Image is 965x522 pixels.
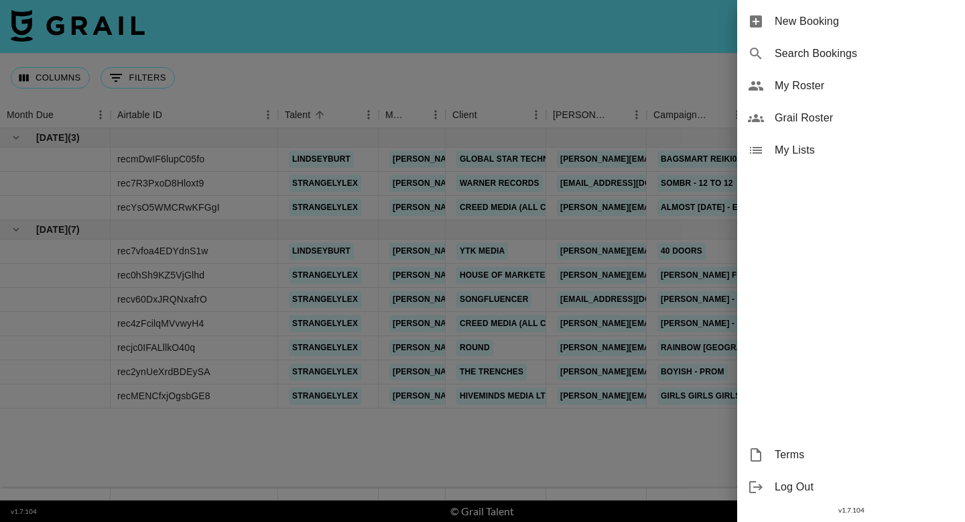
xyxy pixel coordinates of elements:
[737,503,965,517] div: v 1.7.104
[737,471,965,503] div: Log Out
[737,134,965,166] div: My Lists
[775,46,954,62] span: Search Bookings
[775,447,954,463] span: Terms
[737,70,965,102] div: My Roster
[737,5,965,38] div: New Booking
[775,78,954,94] span: My Roster
[775,13,954,30] span: New Booking
[775,110,954,126] span: Grail Roster
[737,38,965,70] div: Search Bookings
[737,439,965,471] div: Terms
[775,142,954,158] span: My Lists
[737,102,965,134] div: Grail Roster
[775,479,954,495] span: Log Out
